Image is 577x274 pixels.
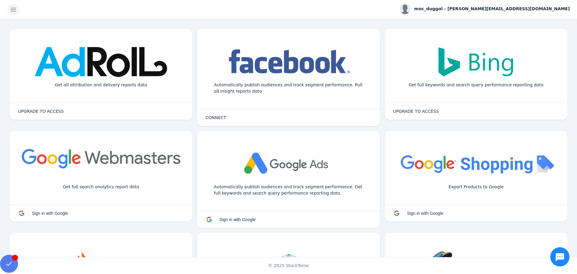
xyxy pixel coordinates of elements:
span: Sign in with Google [32,211,68,216]
img: googleshopping.png [397,149,555,178]
img: ad_roll.svg [35,47,167,77]
button: UPGRADE TO ACCESS [12,105,70,117]
div: Automatically publish audiences and track segment performance. Get full keywords and search query... [209,179,368,201]
img: adsgoogle.png [241,149,336,179]
div: Get all attribution and delivery reports data [50,77,152,93]
span: UPGRADE TO ACCESS [18,109,64,113]
span: CONNECT [206,115,226,120]
div: Get full keywords and search query performance reporting data [404,77,548,93]
button: UPGRADE TO ACCESS [387,105,445,117]
div: Export Products to Google [444,179,508,195]
button: CONNECT [200,112,232,124]
div: Get full search analytics report data [58,179,144,195]
button: Sign in with Google [387,207,449,219]
img: profile.jpg [400,3,411,14]
img: bing.png [434,47,518,77]
span: © 2025 StackTome [268,263,309,269]
button: Sign in with Google [12,207,74,219]
button: Sign in with Google [200,214,262,226]
span: UPGRADE TO ACCESS [393,109,439,113]
img: facebook.png [225,47,353,77]
div: Automatically publish audiences and track segment performance. Pull all insight reports data [209,77,368,99]
button: mac_duggal - [PERSON_NAME][EMAIL_ADDRESS][DOMAIN_NAME] [400,3,570,14]
span: mac_duggal - [PERSON_NAME][EMAIL_ADDRESS][DOMAIN_NAME] [414,6,570,12]
span: Sign in with Google [407,211,443,216]
span: Sign in with Google [219,217,256,222]
img: webmasters.png [22,149,180,168]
